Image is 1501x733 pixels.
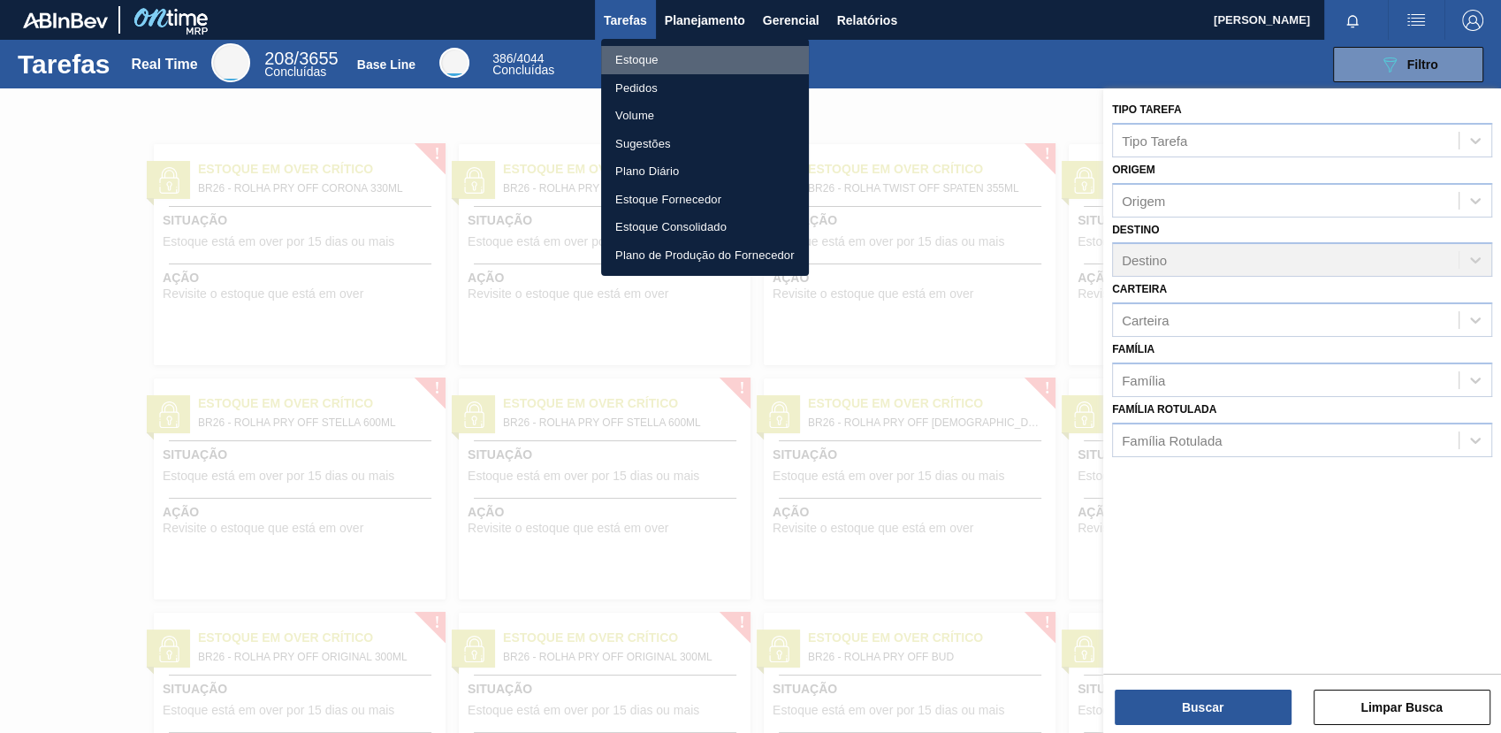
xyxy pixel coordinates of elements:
a: Estoque Fornecedor [601,186,809,214]
a: Sugestões [601,130,809,158]
a: Plano Diário [601,157,809,186]
a: Estoque Consolidado [601,213,809,241]
a: Pedidos [601,74,809,103]
a: Plano de Produção do Fornecedor [601,241,809,270]
a: Volume [601,102,809,130]
a: Estoque [601,46,809,74]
